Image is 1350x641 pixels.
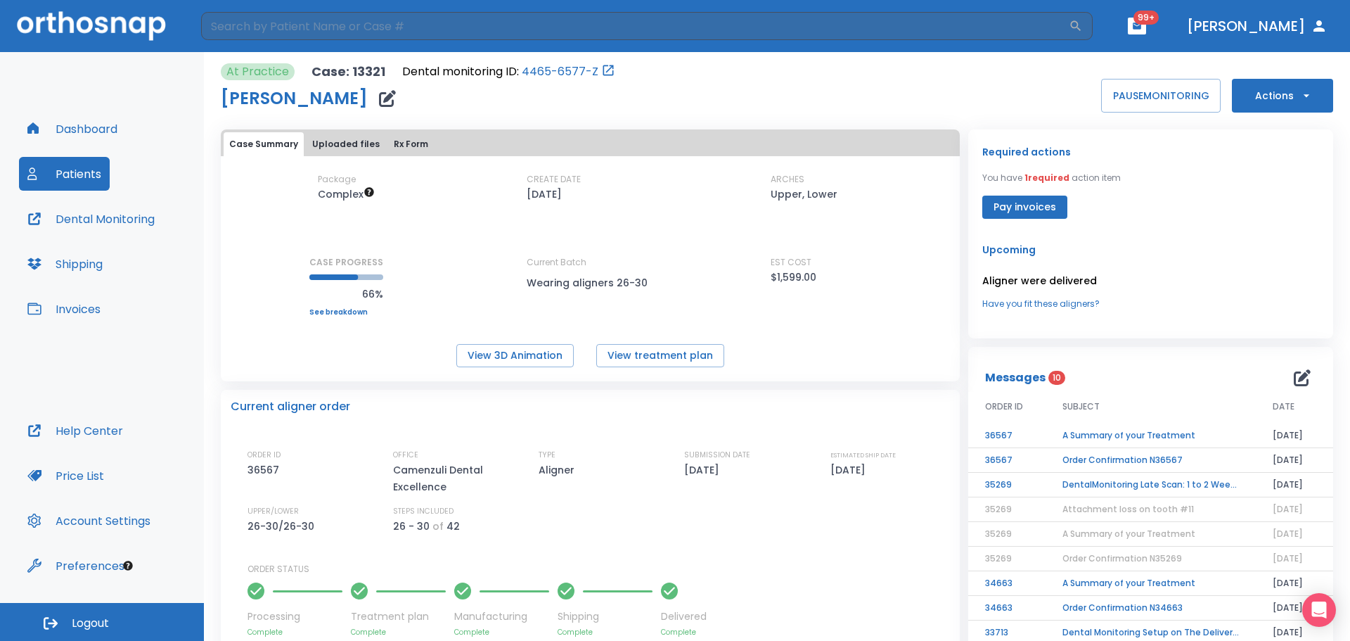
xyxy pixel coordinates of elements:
span: ORDER ID [985,400,1023,413]
p: of [432,518,444,535]
input: Search by Patient Name or Case # [201,12,1069,40]
p: Case: 13321 [311,63,385,80]
p: You have action item [982,172,1121,184]
button: Actions [1232,79,1333,113]
img: Orthosnap [17,11,166,40]
p: Complete [558,627,652,637]
p: Required actions [982,144,1071,160]
button: [PERSON_NAME] [1181,13,1333,39]
span: 1 required [1024,172,1069,184]
span: [DATE] [1273,528,1303,540]
button: Dashboard [19,112,126,146]
button: Rx Form [388,132,434,156]
p: Complete [351,627,446,637]
div: tabs [224,132,957,156]
p: Shipping [558,609,652,624]
p: Upcoming [982,241,1319,258]
td: [DATE] [1256,424,1333,448]
a: Have you fit these aligners? [982,298,1319,310]
td: 36567 [968,424,1046,448]
span: SUBJECT [1062,400,1100,413]
p: [DATE] [684,462,724,478]
span: A Summary of your Treatment [1062,528,1195,540]
button: Uploaded files [307,132,385,156]
td: [DATE] [1256,448,1333,473]
span: Logout [72,616,109,631]
button: Help Center [19,414,131,448]
p: CASE PROGRESS [309,256,383,269]
p: TYPE [539,449,555,462]
span: Attachment loss on tooth #11 [1062,503,1194,515]
p: Treatment plan [351,609,446,624]
p: [DATE] [527,186,562,203]
p: CREATE DATE [527,173,581,186]
p: Complete [247,627,342,637]
td: 34663 [968,571,1046,596]
button: View treatment plan [596,344,724,367]
p: 66% [309,286,383,303]
p: 26 - 30 [393,518,430,535]
p: ARCHES [771,173,804,186]
p: [DATE] [830,462,870,478]
p: Manufacturing [454,609,549,624]
td: 35269 [968,473,1046,497]
p: Aligner [539,462,579,478]
p: Wearing aligners 26-30 [527,274,653,291]
p: STEPS INCLUDED [393,505,454,518]
p: Current Batch [527,256,653,269]
p: Dental monitoring ID: [402,63,519,80]
p: Complete [661,627,707,637]
span: Up to 50 Steps (100 aligners) [318,187,375,201]
a: Preferences [19,549,133,583]
td: 36567 [968,448,1046,473]
span: 35269 [985,503,1012,515]
p: Processing [247,609,342,624]
span: [DATE] [1273,503,1303,515]
p: SUBMISSION DATE [684,449,750,462]
button: Account Settings [19,504,159,538]
span: Order Confirmation N35269 [1062,552,1182,564]
p: ORDER STATUS [247,563,950,576]
button: Price List [19,459,112,493]
button: Pay invoices [982,196,1067,219]
td: [DATE] [1256,571,1333,596]
a: Patients [19,157,110,191]
p: EST COST [771,256,811,269]
td: DentalMonitoring Late Scan: 1 to 2 Weeks Notification [1046,473,1256,497]
button: Shipping [19,247,111,281]
p: 26-30/26-30 [247,518,319,535]
a: See breakdown [309,308,383,317]
td: [DATE] [1256,596,1333,621]
button: Dental Monitoring [19,202,163,236]
p: ORDER ID [247,449,281,462]
button: View 3D Animation [456,344,574,367]
td: Order Confirmation N36567 [1046,448,1256,473]
h1: [PERSON_NAME] [221,90,368,107]
p: Aligner were delivered [982,272,1319,289]
span: [DATE] [1273,552,1303,564]
p: 42 [446,518,460,535]
p: Delivered [661,609,707,624]
p: Camenzuli Dental Excellence [393,462,513,495]
p: Upper, Lower [771,186,837,203]
p: Current aligner order [231,398,350,415]
div: Open Intercom Messenger [1302,593,1336,627]
td: 34663 [968,596,1046,621]
div: Tooltip anchor [122,559,134,572]
button: Case Summary [224,132,304,156]
button: Invoices [19,292,109,326]
button: PAUSEMONITORING [1101,79,1221,113]
p: Messages [985,369,1046,386]
p: ESTIMATED SHIP DATE [830,449,896,462]
p: $1,599.00 [771,269,816,286]
p: 36567 [247,462,284,478]
p: OFFICE [393,449,418,462]
div: Open patient in dental monitoring portal [402,63,615,80]
p: At Practice [226,63,289,80]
